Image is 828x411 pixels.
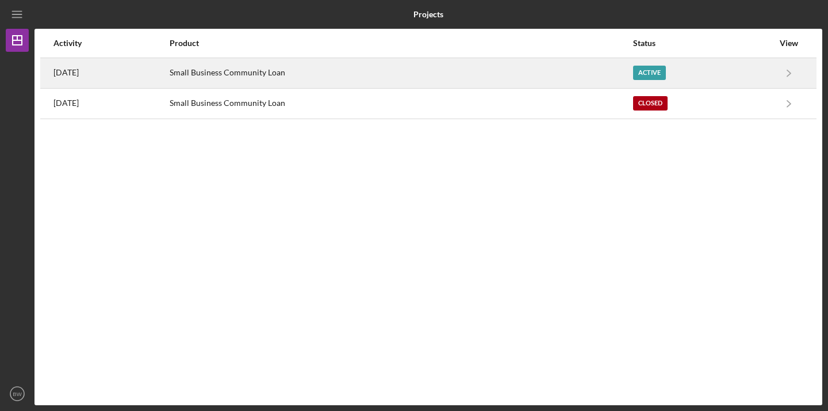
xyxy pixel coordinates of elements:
[53,68,79,77] time: 2025-08-22 00:13
[53,98,79,108] time: 2025-06-16 20:27
[775,39,803,48] div: View
[413,10,443,19] b: Projects
[13,391,22,397] text: BW
[6,382,29,405] button: BW
[53,39,168,48] div: Activity
[170,89,632,118] div: Small Business Community Loan
[170,39,632,48] div: Product
[170,59,632,87] div: Small Business Community Loan
[633,66,666,80] div: Active
[633,96,668,111] div: Closed
[633,39,773,48] div: Status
